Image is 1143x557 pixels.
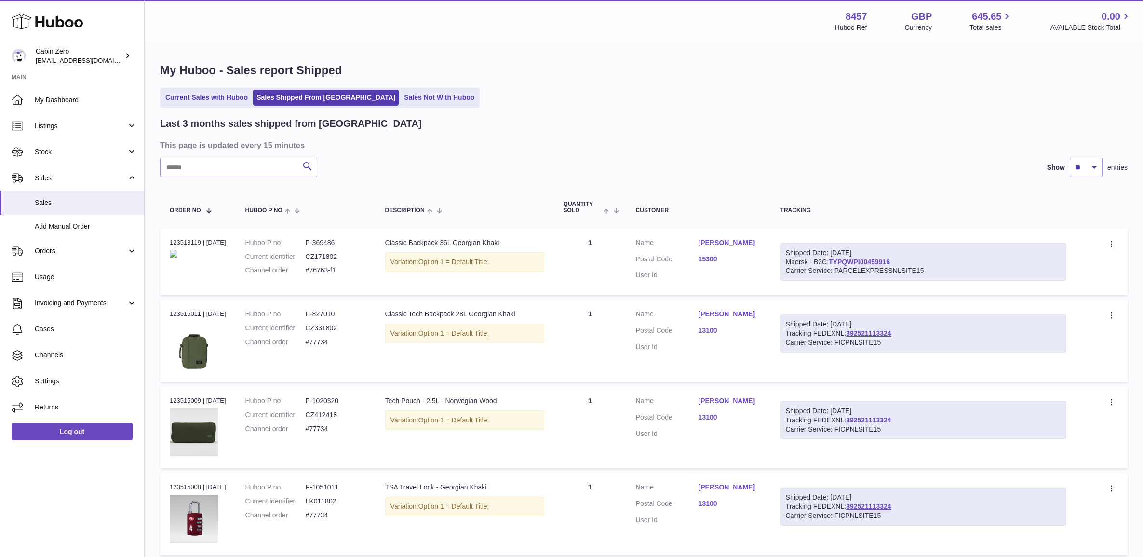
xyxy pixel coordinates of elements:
div: Carrier Service: FICPNLSITE15 [786,338,1061,347]
dt: Postal Code [636,499,699,511]
span: 0.00 [1102,10,1120,23]
dd: #77734 [306,338,366,347]
dd: CZ331802 [306,324,366,333]
div: Variation: [385,497,544,516]
span: Sales [35,198,137,207]
span: Huboo P no [245,207,282,214]
a: [PERSON_NAME] [699,483,761,492]
div: Carrier Service: FICPNLSITE15 [786,511,1061,520]
span: entries [1107,163,1128,172]
td: 1 [554,229,626,296]
span: Sales [35,174,127,183]
a: 13100 [699,413,761,422]
dt: Name [636,310,699,321]
dt: User Id [636,429,699,438]
span: Description [385,207,425,214]
dt: User Id [636,516,699,525]
a: 645.65 Total sales [969,10,1012,32]
span: Total sales [969,23,1012,32]
div: Cabin Zero [36,47,122,65]
dt: Channel order [245,338,306,347]
strong: GBP [911,10,932,23]
div: Maersk - B2C: [780,243,1066,281]
td: 1 [554,473,626,555]
dt: Name [636,396,699,408]
dt: Huboo P no [245,396,306,406]
dt: Huboo P no [245,483,306,492]
dt: Name [636,483,699,494]
span: Cases [35,325,137,334]
dd: #77734 [306,511,366,520]
img: cabinzero-classic-georgian-khaki9.jpg [170,250,177,258]
dt: User Id [636,271,699,280]
dt: Channel order [245,424,306,434]
a: [PERSON_NAME] [699,396,761,406]
a: [PERSON_NAME] [699,238,761,247]
dd: LK011802 [306,497,366,506]
span: Invoicing and Payments [35,299,127,308]
a: [PERSON_NAME] [699,310,761,319]
dt: Current identifier [245,324,306,333]
img: CZ331802-CLASSIC-TECH28L-GEORGIANKHAKI-5.jpg [170,322,218,370]
td: 1 [554,387,626,468]
dd: P-369486 [306,238,366,247]
dd: CZ171802 [306,252,366,261]
span: Orders [35,246,127,256]
dt: Channel order [245,266,306,275]
a: 392521113324 [846,329,891,337]
dd: #76763-f1 [306,266,366,275]
div: Customer [636,207,761,214]
span: Returns [35,403,137,412]
span: Stock [35,148,127,157]
div: Tech Pouch - 2.5L - Norwegian Wood [385,396,544,406]
div: Tracking FEDEXNL: [780,401,1066,439]
span: Channels [35,351,137,360]
a: 13100 [699,499,761,508]
div: 123515008 | [DATE] [170,483,226,491]
div: Carrier Service: FICPNLSITE15 [786,425,1061,434]
img: MIAMI_MAGENTA0001_9335f161-d058-4add-bcc8-63f29b6a0f3c.webp [170,495,218,543]
dd: CZ412418 [306,410,366,420]
span: Order No [170,207,201,214]
dt: Postal Code [636,255,699,266]
div: Classic Tech Backpack 28L Georgian Khaki [385,310,544,319]
div: Tracking FEDEXNL: [780,314,1066,353]
a: Sales Not With Huboo [401,90,478,106]
a: 13100 [699,326,761,335]
div: Tracking [780,207,1066,214]
a: Log out [12,423,133,440]
h3: This page is updated every 15 minutes [160,140,1125,150]
span: Add Manual Order [35,222,137,231]
td: 1 [554,300,626,381]
div: Carrier Service: PARCELEXPRESSNLSITE15 [786,266,1061,275]
div: Shipped Date: [DATE] [786,407,1061,416]
h1: My Huboo - Sales report Shipped [160,63,1128,78]
div: Tracking FEDEXNL: [780,488,1066,526]
dt: Current identifier [245,252,306,261]
div: Shipped Date: [DATE] [786,320,1061,329]
div: Currency [905,23,932,32]
label: Show [1047,163,1065,172]
dt: Name [636,238,699,250]
dt: Postal Code [636,413,699,424]
div: 123515011 | [DATE] [170,310,226,318]
dt: Current identifier [245,497,306,506]
a: 392521113324 [846,416,891,424]
a: Current Sales with Huboo [162,90,251,106]
dd: #77734 [306,424,366,434]
div: TSA Travel Lock - Georgian Khaki [385,483,544,492]
a: 15300 [699,255,761,264]
dd: P-1051011 [306,483,366,492]
dt: Huboo P no [245,310,306,319]
dt: User Id [636,342,699,352]
span: Settings [35,377,137,386]
div: 123515009 | [DATE] [170,396,226,405]
span: Option 1 = Default Title; [418,329,489,337]
span: Usage [35,272,137,282]
div: Huboo Ref [835,23,867,32]
strong: 8457 [846,10,867,23]
div: 123518119 | [DATE] [170,238,226,247]
img: TECHPOUCH-WEB-NORWEGIAN-WOOD-FRONT.jpg [170,408,218,456]
dd: P-827010 [306,310,366,319]
dt: Postal Code [636,326,699,338]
